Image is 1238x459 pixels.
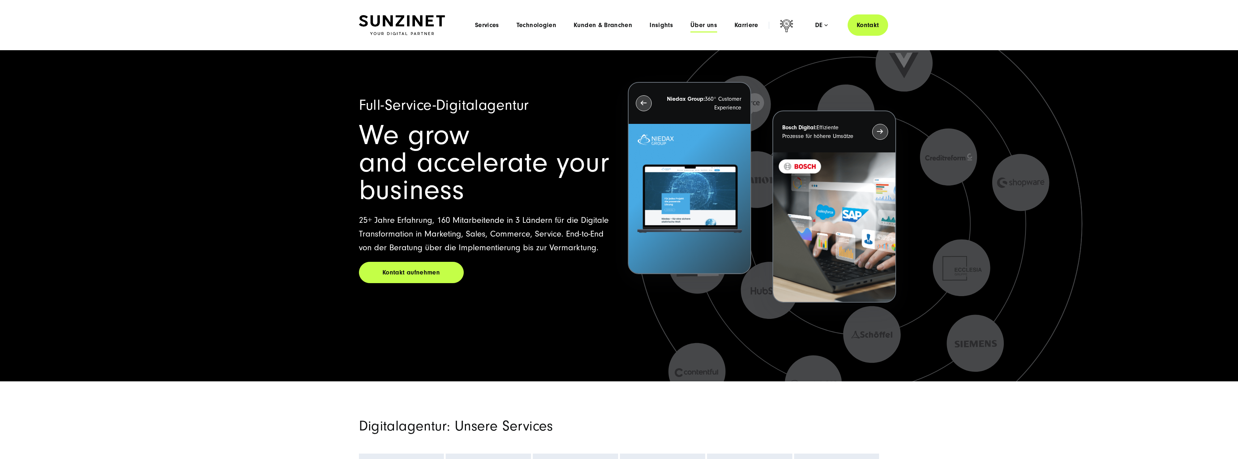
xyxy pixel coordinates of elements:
[359,213,611,255] p: 25+ Jahre Erfahrung, 160 Mitarbeitende in 3 Ländern für die Digitale Transformation in Marketing,...
[359,417,702,435] h2: Digitalagentur: Unsere Services
[359,119,609,206] span: We grow and accelerate your business
[782,123,859,140] p: Effiziente Prozesse für höhere Umsätze
[665,95,741,112] p: 360° Customer Experience
[734,22,758,29] a: Karriere
[359,97,529,114] span: Full-Service-Digitalagentur
[629,124,750,274] img: Letztes Projekt von Niedax. Ein Laptop auf dem die Niedax Website geöffnet ist, auf blauem Hinter...
[574,22,632,29] a: Kunden & Branchen
[690,22,717,29] a: Über uns
[772,111,896,303] button: Bosch Digital:Effiziente Prozesse für höhere Umsätze BOSCH - Kundeprojekt - Digital Transformatio...
[517,22,556,29] a: Technologien
[815,22,828,29] div: de
[650,22,673,29] a: Insights
[773,152,895,302] img: BOSCH - Kundeprojekt - Digital Transformation Agentur SUNZINET
[667,96,705,102] strong: Niedax Group:
[782,124,817,131] strong: Bosch Digital:
[475,22,499,29] a: Services
[359,15,445,35] img: SUNZINET Full Service Digital Agentur
[359,262,464,283] a: Kontakt aufnehmen
[628,82,751,274] button: Niedax Group:360° Customer Experience Letztes Projekt von Niedax. Ein Laptop auf dem die Niedax W...
[848,14,888,36] a: Kontakt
